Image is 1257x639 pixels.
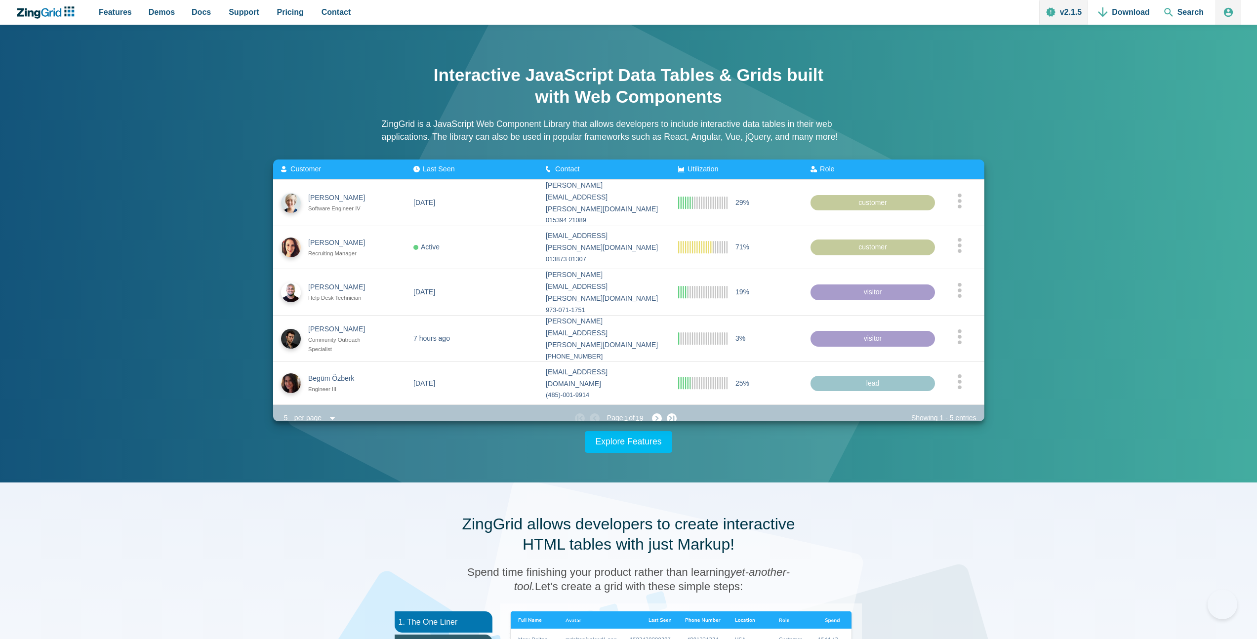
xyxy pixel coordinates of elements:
[546,215,662,226] div: 015394 21089
[281,411,291,425] div: 5
[229,5,259,19] span: Support
[911,412,976,424] div: Showing - entries
[308,373,374,385] div: Begüm Özberk
[290,165,321,173] span: Customer
[192,5,211,19] span: Docs
[735,377,749,389] span: 25%
[735,241,749,253] span: 71%
[413,241,440,253] div: Active
[647,413,662,423] zg-button: nextpage
[575,413,585,423] zg-button: firstpage
[811,284,935,300] div: visitor
[624,416,628,421] zg-text: 1
[546,316,662,351] div: [PERSON_NAME][EMAIL_ADDRESS][PERSON_NAME][DOMAIN_NAME]
[308,237,374,249] div: [PERSON_NAME]
[277,5,304,19] span: Pricing
[607,412,623,424] span: Page
[820,165,835,173] span: Role
[735,333,745,345] span: 3%
[382,118,876,144] p: ZingGrid is a JavaScript Web Component Library that allows developers to include interactive data...
[456,565,802,594] h3: Spend time finishing your product rather than learning Let's create a grid with these simple steps:
[811,331,935,347] div: visitor
[546,269,662,304] div: [PERSON_NAME][EMAIL_ADDRESS][PERSON_NAME][DOMAIN_NAME]
[546,230,662,254] div: [EMAIL_ADDRESS][PERSON_NAME][DOMAIN_NAME]
[308,204,374,213] div: Software Engineer IV
[308,192,374,204] div: [PERSON_NAME]
[636,416,644,421] zg-text: 19
[735,197,749,208] span: 29%
[308,281,374,293] div: [PERSON_NAME]
[735,286,749,298] span: 19%
[546,254,662,265] div: 013873 01307
[308,335,374,354] div: Community Outreach Specialist
[1208,590,1237,619] iframe: Help Scout Beacon - Open
[308,385,374,394] div: Engineer III
[456,514,802,555] h2: ZingGrid allows developers to create interactive HTML tables with just Markup!
[413,197,435,208] div: [DATE]
[431,64,826,108] h1: Interactive JavaScript Data Tables & Grids built with Web Components
[546,390,662,400] div: (485)-001-9914
[322,5,351,19] span: Contact
[555,165,580,173] span: Contact
[938,414,946,422] zg-text: 1
[811,375,935,391] div: lead
[413,286,435,298] div: [DATE]
[413,333,450,345] div: 7 hours ago
[811,195,935,210] div: customer
[667,413,677,423] zg-button: lastpage
[291,411,325,425] div: per page
[590,413,605,423] zg-button: prevpage
[423,165,455,173] span: Last Seen
[546,304,662,315] div: 973-071-1751
[585,431,673,453] a: Explore Features
[308,293,374,303] div: Help Desk Technician
[948,414,956,422] zg-text: 5
[546,366,662,390] div: [EMAIL_ADDRESS][DOMAIN_NAME]
[688,165,718,173] span: Utilization
[629,412,635,424] span: of
[413,377,435,389] div: [DATE]
[308,248,374,258] div: Recruiting Manager
[811,240,935,255] div: customer
[546,180,662,215] div: [PERSON_NAME][EMAIL_ADDRESS][PERSON_NAME][DOMAIN_NAME]
[16,6,80,19] a: ZingChart Logo. Click to return to the homepage
[395,611,492,633] li: 1. The One Liner
[99,5,132,19] span: Features
[149,5,175,19] span: Demos
[546,351,662,361] div: [PHONE_NUMBER]
[308,323,374,335] div: [PERSON_NAME]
